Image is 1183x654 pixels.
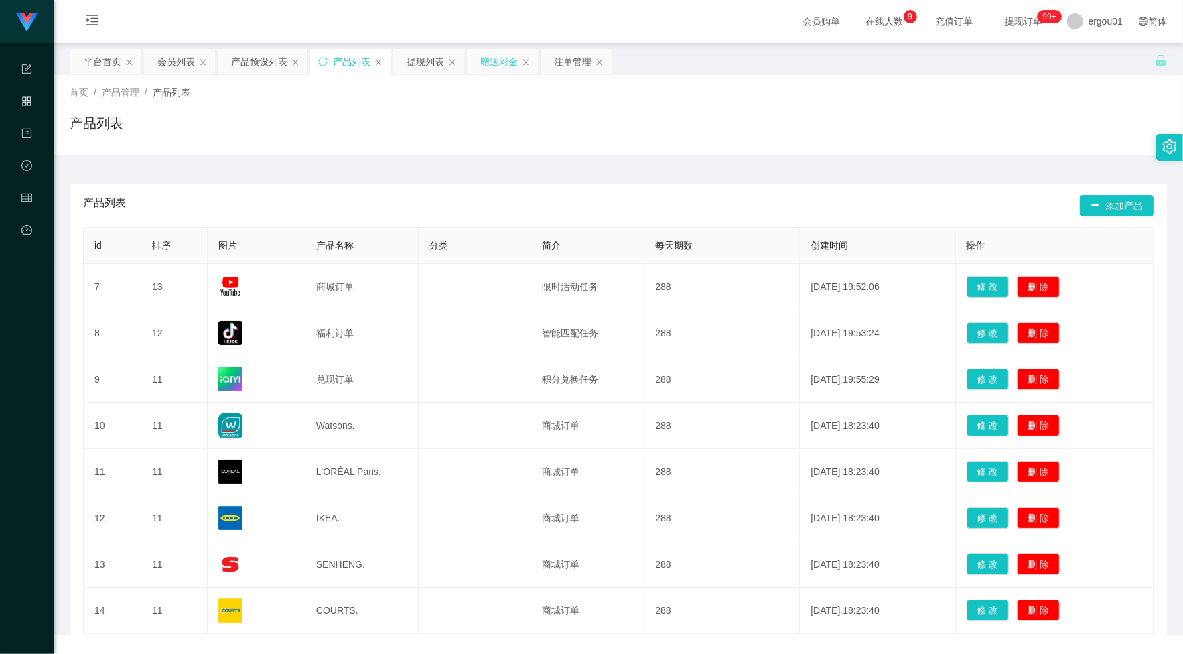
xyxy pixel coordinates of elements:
[64,604,1172,618] div: 2021
[125,58,133,66] i: 图标: close
[316,240,354,251] span: 产品名称
[83,195,126,216] span: 产品列表
[1017,507,1060,529] button: 删 除
[800,403,955,449] td: [DATE] 18:23:40
[904,10,917,23] sup: 9
[531,403,644,449] td: 商城订单
[1017,600,1060,621] button: 删 除
[531,495,644,541] td: 商城订单
[218,506,242,530] img: 68176ef633d27.png
[291,58,299,66] i: 图标: close
[305,588,419,634] td: COURTS.
[967,369,1010,390] button: 修 改
[1017,276,1060,298] button: 删 除
[999,17,1050,26] span: 提现订单
[929,17,980,26] span: 充值订单
[141,495,208,541] td: 11
[21,154,32,181] i: 图标: check-circle-o
[655,240,693,251] span: 每天期数
[84,403,141,449] td: 10
[70,113,123,133] h1: 产品列表
[70,1,115,44] i: 图标: menu-unfold
[967,461,1010,482] button: 修 改
[448,58,456,66] i: 图标: close
[1017,415,1060,436] button: 删 除
[21,64,32,184] span: 系统配置
[644,310,800,356] td: 288
[84,310,141,356] td: 8
[21,193,32,312] span: 会员管理
[305,495,419,541] td: IKEA.
[1139,17,1148,26] i: 图标: global
[218,367,242,391] img: 68a4832a773e8.png
[84,495,141,541] td: 12
[800,356,955,403] td: [DATE] 19:55:29
[94,87,96,98] span: /
[374,58,382,66] i: 图标: close
[531,356,644,403] td: 积分兑换任务
[21,96,32,216] span: 产品管理
[199,58,207,66] i: 图标: close
[967,322,1010,344] button: 修 改
[480,49,518,74] div: 赠送彩金
[1017,369,1060,390] button: 删 除
[305,541,419,588] td: SENHENG.
[800,449,955,495] td: [DATE] 18:23:40
[800,495,955,541] td: [DATE] 18:23:40
[141,541,208,588] td: 11
[522,58,530,66] i: 图标: close
[157,49,195,74] div: 会员列表
[333,49,370,74] div: 产品列表
[21,217,32,352] a: 图标: dashboard平台首页
[1017,553,1060,575] button: 删 除
[542,240,561,251] span: 简介
[800,588,955,634] td: [DATE] 18:23:40
[153,87,190,98] span: 产品列表
[218,413,242,438] img: 68176a989e162.jpg
[305,449,419,495] td: L'ORÉAL Paris.
[152,240,171,251] span: 排序
[141,310,208,356] td: 12
[218,552,242,576] img: 68176f62e0d74.png
[218,460,242,484] img: 68176c60d0f9a.png
[21,129,32,248] span: 内容中心
[218,275,242,299] img: 68a482f25dc63.jpg
[70,87,88,98] span: 首页
[596,58,604,66] i: 图标: close
[531,588,644,634] td: 商城订单
[1037,10,1061,23] sup: 1068
[21,186,32,213] i: 图标: table
[644,495,800,541] td: 288
[967,553,1010,575] button: 修 改
[94,240,102,251] span: id
[800,310,955,356] td: [DATE] 19:53:24
[84,588,141,634] td: 14
[21,90,32,117] i: 图标: appstore-o
[859,17,910,26] span: 在线人数
[967,240,985,251] span: 操作
[531,449,644,495] td: 商城订单
[1080,195,1154,216] button: 图标: plus添加产品
[908,10,912,23] p: 9
[644,588,800,634] td: 288
[531,310,644,356] td: 智能匹配任务
[1017,461,1060,482] button: 删 除
[811,240,848,251] span: 创建时间
[644,403,800,449] td: 288
[141,356,208,403] td: 11
[967,276,1010,298] button: 修 改
[84,356,141,403] td: 9
[800,264,955,310] td: [DATE] 19:52:06
[231,49,287,74] div: 产品预设列表
[429,240,448,251] span: 分类
[21,122,32,149] i: 图标: profile
[145,87,147,98] span: /
[1155,54,1167,66] i: 图标: unlock
[102,87,139,98] span: 产品管理
[21,161,32,280] span: 数据中心
[554,49,591,74] div: 注单管理
[141,264,208,310] td: 13
[644,356,800,403] td: 288
[967,600,1010,621] button: 修 改
[644,449,800,495] td: 288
